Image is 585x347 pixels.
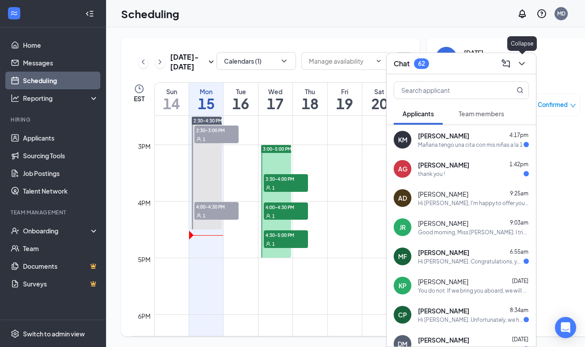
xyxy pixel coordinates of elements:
div: Thu [293,87,327,96]
svg: Collapse [85,9,94,18]
div: Hi [PERSON_NAME]. Congratulations, your phone interview with [DEMOGRAPHIC_DATA]-fil-A for [DEMOGR... [418,258,524,265]
svg: ChevronRight [156,57,164,67]
div: AD [398,194,407,202]
a: Team [23,240,99,257]
div: 5pm [136,255,152,264]
svg: QuestionInfo [536,8,547,19]
svg: User [266,214,271,219]
span: [PERSON_NAME] [418,306,469,315]
span: [PERSON_NAME] [418,160,469,169]
span: 3:30-4:00 PM [264,174,308,183]
span: 4:17pm [509,132,528,138]
span: 6:55am [510,248,528,255]
a: Applicants [23,129,99,147]
div: 6pm [136,311,152,321]
span: [PERSON_NAME] [418,336,469,344]
span: 1 [203,213,205,219]
svg: ChevronDown [280,57,289,65]
a: September 14, 2025 [155,83,189,115]
span: [PERSON_NAME] [418,190,468,198]
h3: Chat [394,59,410,69]
span: 1:42pm [509,161,528,168]
svg: Analysis [11,94,19,103]
div: 3pm [136,141,152,151]
span: 3:00-5:00 PM [263,146,292,152]
h1: 19 [328,96,362,111]
a: September 20, 2025 [362,83,396,115]
svg: UserCheck [11,226,19,235]
svg: ChevronLeft [139,57,148,67]
div: Hi [PERSON_NAME]. Unfortunately, we had to reschedule your meeting with [DEMOGRAPHIC_DATA]-fil-A ... [418,316,524,324]
a: Sourcing Tools [23,147,99,164]
span: [PERSON_NAME] [418,131,469,140]
div: Hiring [11,116,97,123]
h1: 14 [155,96,189,111]
span: 2:30-4:30 PM [194,118,222,124]
div: Team Management [11,209,97,216]
a: Messages [23,54,99,72]
div: Mañana tengo una cita con mis niñas a la 1 [418,141,523,149]
svg: Notifications [517,8,528,19]
div: Collapse [507,36,537,51]
span: 2:30-3:00 PM [194,126,239,134]
span: 4:00-4:30 PM [264,202,308,211]
span: 1 [272,185,275,191]
span: [DATE] [512,278,528,284]
div: Wed [258,87,292,96]
h3: [DATE] - [DATE] [170,52,206,72]
h1: 17 [258,96,292,111]
a: Scheduling [23,72,99,89]
span: 9:03am [510,219,528,226]
div: MD [557,10,566,17]
a: Home [23,36,99,54]
span: [PERSON_NAME] [418,219,468,228]
div: CP [398,310,407,319]
div: Sun [155,87,189,96]
span: 1 [203,136,205,142]
a: Settings [395,52,413,72]
h1: 15 [189,96,223,111]
svg: User [266,185,271,191]
div: KP [399,281,406,290]
button: ChevronDown [515,57,529,71]
h1: 16 [224,96,258,111]
span: [PERSON_NAME] [418,248,469,257]
a: September 16, 2025 [224,83,258,115]
svg: MagnifyingGlass [517,87,524,94]
div: JR [399,223,406,232]
div: MF [398,252,407,261]
svg: ArrowLeft [441,52,452,63]
div: Tue [224,87,258,96]
div: Reporting [23,94,99,103]
span: 9:25am [510,190,528,197]
input: Manage availability [309,56,372,66]
div: Hi [PERSON_NAME], I'm happy to offer you a full-time position with our front-of-house team, start... [418,199,529,207]
span: Applicants [403,110,434,118]
div: 62 [418,60,425,67]
svg: ChevronDown [375,57,382,65]
div: AG [398,164,407,173]
div: KM [398,135,407,144]
div: Mon [189,87,223,96]
a: September 15, 2025 [189,83,223,115]
div: Onboarding [23,226,91,235]
div: Sat [362,87,396,96]
svg: User [196,213,201,218]
span: [PERSON_NAME] [418,277,468,286]
span: 4:30-5:00 PM [264,230,308,239]
a: September 17, 2025 [258,83,292,115]
button: Settings [395,52,413,70]
div: [DATE] [464,48,512,57]
div: Good morning, Miss [PERSON_NAME]. I tried calling [PHONE_NUMBER] for your interview, but was sent... [418,229,529,236]
div: You do not. If we bring you aboard, we will handle hiring documentation at a later date. [418,287,529,294]
svg: User [196,137,201,142]
span: Confirmed [538,100,568,109]
span: 4:00-4:30 PM [194,202,239,211]
div: 4pm [136,198,152,208]
a: Job Postings [23,164,99,182]
a: September 18, 2025 [293,83,327,115]
span: 1 [272,213,275,219]
button: Calendars (1)ChevronDown [217,52,296,70]
h1: 20 [362,96,396,111]
span: down [570,103,576,109]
